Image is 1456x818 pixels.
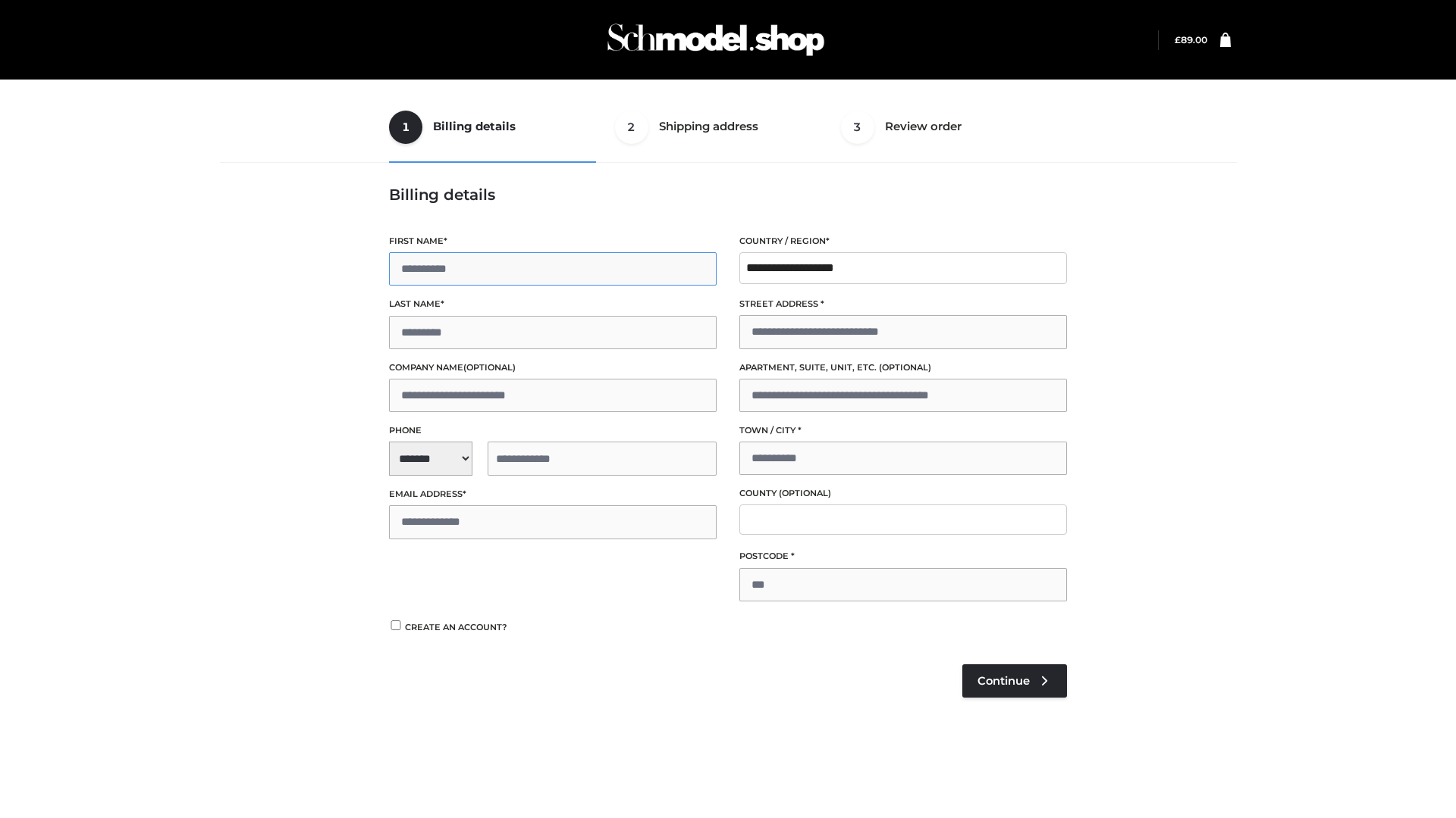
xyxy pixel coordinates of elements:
a: Continue [962,664,1067,698]
label: Apartment, suite, unit, etc. [739,361,1067,375]
h3: Billing details [389,186,1067,204]
img: Schmodel Admin 964 [602,10,830,70]
label: Country / Region [739,234,1067,248]
label: Street address [739,297,1067,311]
label: Town / City [739,423,1067,438]
span: Create an account? [405,622,507,632]
span: (optional) [779,488,831,498]
a: £89.00 [1175,34,1207,45]
label: Company name [389,361,717,375]
span: (optional) [463,362,516,373]
label: Last name [389,297,717,311]
label: Postcode [739,549,1067,564]
bdi: 89.00 [1175,34,1207,45]
input: Create an account? [389,620,403,630]
span: Continue [977,674,1030,688]
label: Email address [389,487,717,501]
span: £ [1175,34,1181,45]
span: (optional) [879,362,931,373]
label: Phone [389,423,717,438]
label: First name [389,234,717,248]
label: County [739,486,1067,501]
